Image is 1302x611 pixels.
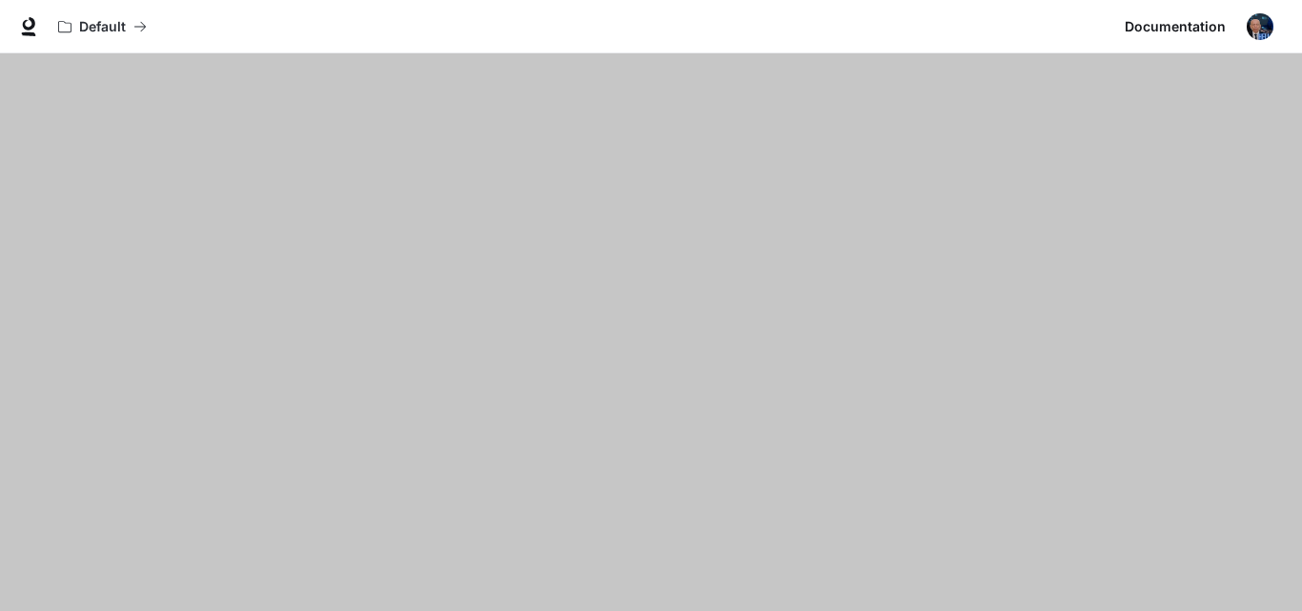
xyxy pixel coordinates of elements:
button: All workspaces [50,8,155,46]
p: Default [79,19,126,35]
img: User avatar [1247,13,1273,40]
a: Documentation [1117,8,1233,46]
button: User avatar [1241,8,1279,46]
span: Documentation [1125,15,1226,39]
